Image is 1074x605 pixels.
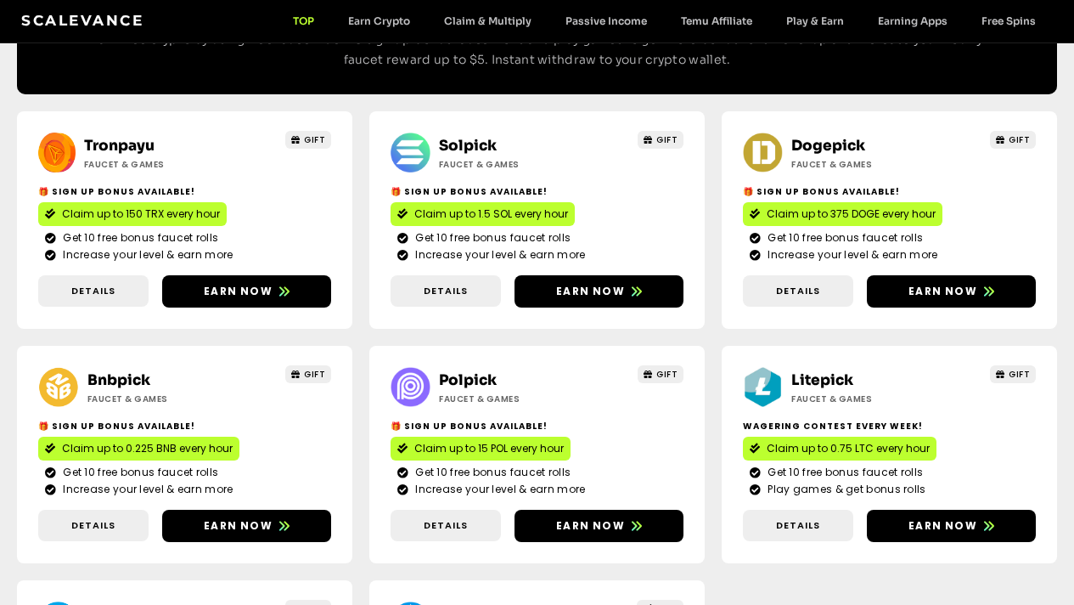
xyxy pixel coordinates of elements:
[59,230,218,246] span: Get 10 free bonus faucet rolls
[87,393,240,405] h2: Faucet & Games
[304,133,325,146] span: GIFT
[767,441,930,456] span: Claim up to 0.75 LTC every hour
[791,137,865,155] a: Dogepick
[304,368,325,381] span: GIFT
[59,465,218,480] span: Get 10 free bonus faucet rolls
[548,14,664,27] a: Passive Income
[743,202,942,226] a: Claim up to 375 DOGE every hour
[867,510,1036,542] a: Earn now
[638,131,684,149] a: GIFT
[769,14,861,27] a: Play & Earn
[411,247,585,263] span: Increase your level & earn more
[763,465,923,480] span: Get 10 free bonus faucet rolls
[439,158,592,171] h2: Faucet & Games
[439,393,592,405] h2: Faucet & Games
[411,482,585,497] span: Increase your level & earn more
[414,441,564,456] span: Claim up to 15 POL every hour
[990,131,1037,149] a: GIFT
[38,437,239,461] a: Claim up to 0.225 BNB every hour
[1009,368,1030,381] span: GIFT
[85,30,989,71] p: Earn free crypto by using free faucet. Get 10 sign up bonus faucet rolls and play games to get mo...
[59,247,233,263] span: Increase your level & earn more
[162,275,331,308] a: Earn now
[276,14,331,27] a: TOP
[391,202,575,226] a: Claim up to 1.5 SOL every hour
[664,14,769,27] a: Temu Affiliate
[391,185,683,198] h2: 🎁 Sign Up Bonus Available!
[556,284,625,299] span: Earn now
[38,185,331,198] h2: 🎁 Sign Up Bonus Available!
[767,206,936,222] span: Claim up to 375 DOGE every hour
[285,365,332,383] a: GIFT
[204,518,273,534] span: Earn now
[439,371,497,389] a: Polpick
[763,230,923,246] span: Get 10 free bonus faucet rolls
[391,510,501,541] a: Details
[743,510,853,541] a: Details
[791,158,944,171] h2: Faucet & Games
[285,131,332,149] a: GIFT
[38,275,149,307] a: Details
[391,275,501,307] a: Details
[743,275,853,307] a: Details
[743,420,1036,433] h2: Wagering contest every week!
[38,420,331,433] h2: 🎁 Sign Up Bonus Available!
[638,365,684,383] a: GIFT
[1009,133,1030,146] span: GIFT
[411,465,571,480] span: Get 10 free bonus faucet rolls
[743,185,1036,198] h2: 🎁 Sign Up Bonus Available!
[776,284,820,298] span: Details
[84,158,237,171] h2: Faucet & Games
[84,137,155,155] a: Tronpayu
[791,393,944,405] h2: Faucet & Games
[87,371,150,389] a: Bnbpick
[656,368,678,381] span: GIFT
[515,275,683,308] a: Earn now
[556,518,625,534] span: Earn now
[424,284,468,298] span: Details
[38,510,149,541] a: Details
[908,284,977,299] span: Earn now
[791,371,853,389] a: Litepick
[515,510,683,542] a: Earn now
[331,14,427,27] a: Earn Crypto
[427,14,548,27] a: Claim & Multiply
[204,284,273,299] span: Earn now
[908,518,977,534] span: Earn now
[21,12,143,29] a: Scalevance
[424,518,468,533] span: Details
[763,482,925,497] span: Play games & get bonus rolls
[763,247,937,263] span: Increase your level & earn more
[656,133,678,146] span: GIFT
[38,202,227,226] a: Claim up to 150 TRX every hour
[391,437,571,461] a: Claim up to 15 POL every hour
[411,230,571,246] span: Get 10 free bonus faucet rolls
[71,284,115,298] span: Details
[162,510,331,542] a: Earn now
[776,518,820,533] span: Details
[414,206,568,222] span: Claim up to 1.5 SOL every hour
[59,482,233,497] span: Increase your level & earn more
[861,14,964,27] a: Earning Apps
[276,14,1053,27] nav: Menu
[62,206,220,222] span: Claim up to 150 TRX every hour
[439,137,497,155] a: Solpick
[964,14,1053,27] a: Free Spins
[62,441,233,456] span: Claim up to 0.225 BNB every hour
[391,420,683,433] h2: 🎁 Sign Up Bonus Available!
[990,365,1037,383] a: GIFT
[867,275,1036,308] a: Earn now
[71,518,115,533] span: Details
[743,437,936,461] a: Claim up to 0.75 LTC every hour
